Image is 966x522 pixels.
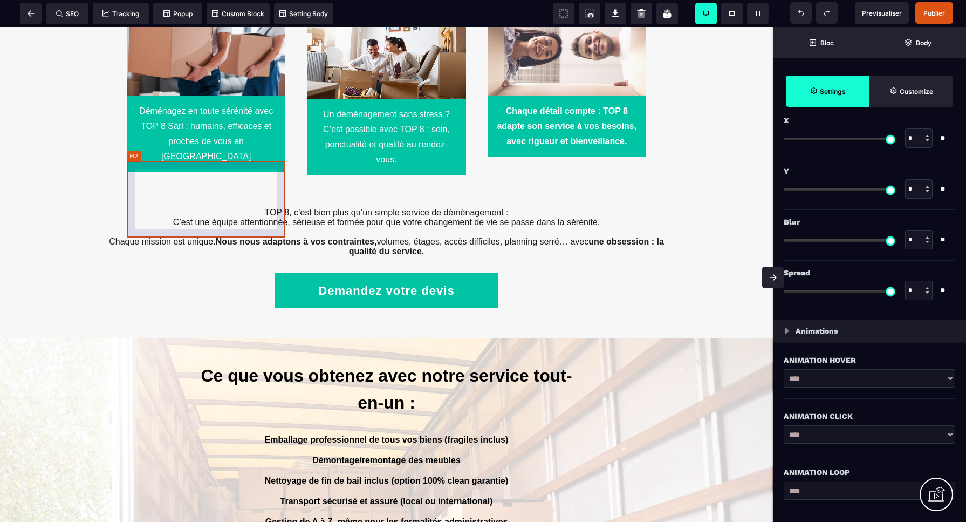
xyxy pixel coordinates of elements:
[488,69,646,130] h2: Chaque détail compte : TOP 8 adapte son service à vos besoins, avec rigueur et bienveillance.
[900,87,933,96] strong: Customize
[820,39,834,47] strong: Bloc
[212,10,264,18] span: Custom Block
[553,3,574,24] span: View components
[784,266,810,279] span: Spread
[784,165,789,178] span: Y
[869,27,966,58] span: Open Layer Manager
[349,210,667,229] b: une obsession : la qualité du service.
[786,76,869,107] span: Settings
[163,10,193,18] span: Popup
[784,354,955,367] div: Animation Hover
[855,2,909,24] span: Preview
[916,39,931,47] strong: Body
[796,324,838,337] p: Animations
[784,410,955,423] div: Animation Click
[773,27,869,58] span: Open Blocks
[279,10,328,18] span: Setting Body
[102,10,139,18] span: Tracking
[820,87,846,96] strong: Settings
[307,72,465,148] h2: Un déménagement sans stress ? C’est possible avec TOP 8 : soin, ponctualité et qualité au rendez-...
[784,466,955,479] div: Animation Loop
[189,446,584,462] text: Nettoyage de fin de bail inclus (option 100% clean garantie)
[784,215,800,228] span: Blur
[189,467,584,482] text: Transport sécurisé et assuré (local ou international)
[56,10,79,18] span: SEO
[189,330,584,395] h1: Ce que vous obtenez avec notre service tout-en-un :
[189,405,584,421] text: Emballage professionnel de tous vos biens (fragiles inclus)
[189,426,584,441] text: Démontage/remontage des meubles
[869,76,953,107] span: Open Style Manager
[579,3,600,24] span: Screenshot
[127,69,285,145] h2: Déménagez en toute sérénité avec TOP 8 Sàrl : humains, efficaces et proches de vous en [GEOGRAPHI...
[923,9,945,17] span: Publier
[216,210,377,219] b: Nous nous adaptons à vos contraintes,
[275,246,498,281] button: Demandez votre devis
[108,178,665,232] text: TOP 8, c’est bien plus qu’un simple service de déménagement : C’est une équipe attentionnée, séri...
[784,114,789,127] span: X
[785,328,789,334] img: loading
[862,9,902,17] span: Previsualiser
[189,487,584,503] text: Gestion de A à Z, même pour les formalités administratives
